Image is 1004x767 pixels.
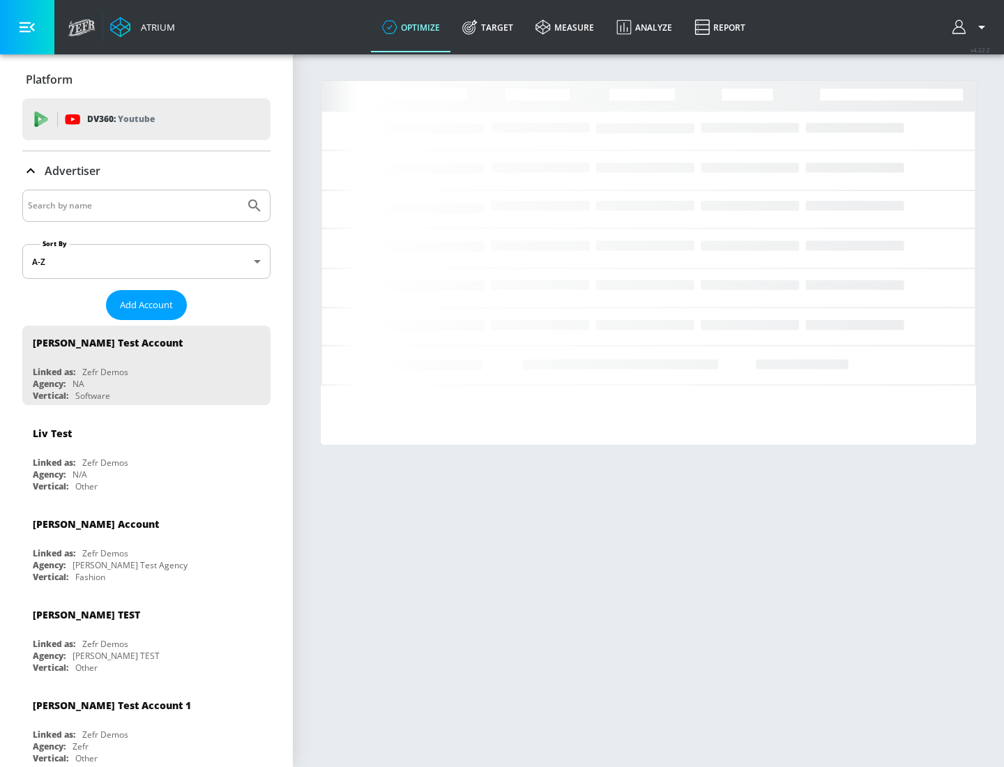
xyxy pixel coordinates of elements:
div: [PERSON_NAME] Test AccountLinked as:Zefr DemosAgency:NAVertical:Software [22,326,271,405]
a: Analyze [605,2,683,52]
a: Atrium [110,17,175,38]
div: Zefr Demos [82,729,128,741]
div: Agency: [33,559,66,571]
div: Vertical: [33,571,68,583]
div: Software [75,390,110,402]
p: Youtube [118,112,155,126]
p: DV360: [87,112,155,127]
label: Sort By [40,239,70,248]
div: [PERSON_NAME] AccountLinked as:Zefr DemosAgency:[PERSON_NAME] Test AgencyVertical:Fashion [22,507,271,586]
div: Vertical: [33,480,68,492]
div: Other [75,662,98,674]
div: Advertiser [22,151,271,190]
div: Linked as: [33,547,75,559]
span: Add Account [120,297,173,313]
span: v 4.22.2 [971,46,990,54]
div: Other [75,480,98,492]
div: Zefr Demos [82,547,128,559]
div: Linked as: [33,457,75,469]
div: Zefr [73,741,89,752]
div: Vertical: [33,752,68,764]
div: Zefr Demos [82,366,128,378]
p: Advertiser [45,163,100,179]
div: Fashion [75,571,105,583]
div: [PERSON_NAME] TESTLinked as:Zefr DemosAgency:[PERSON_NAME] TESTVertical:Other [22,598,271,677]
div: Agency: [33,469,66,480]
a: measure [524,2,605,52]
input: Search by name [28,197,239,215]
a: Report [683,2,756,52]
p: Platform [26,72,73,87]
div: Agency: [33,741,66,752]
div: [PERSON_NAME] Test Agency [73,559,188,571]
div: [PERSON_NAME] Account [33,517,159,531]
div: Vertical: [33,390,68,402]
div: Zefr Demos [82,638,128,650]
div: Agency: [33,650,66,662]
div: Other [75,752,98,764]
div: [PERSON_NAME] Test Account [33,336,183,349]
div: N/A [73,469,87,480]
div: A-Z [22,244,271,279]
a: Target [451,2,524,52]
div: NA [73,378,84,390]
div: DV360: Youtube [22,98,271,140]
a: optimize [371,2,451,52]
div: Liv TestLinked as:Zefr DemosAgency:N/AVertical:Other [22,416,271,496]
div: Platform [22,60,271,99]
div: Liv Test [33,427,72,440]
div: Atrium [135,21,175,33]
div: Linked as: [33,638,75,650]
div: [PERSON_NAME] TEST [33,608,140,621]
div: Zefr Demos [82,457,128,469]
div: [PERSON_NAME] TEST [73,650,160,662]
div: Linked as: [33,366,75,378]
div: [PERSON_NAME] Test Account 1 [33,699,191,712]
div: Agency: [33,378,66,390]
div: Linked as: [33,729,75,741]
div: Vertical: [33,662,68,674]
button: Add Account [106,290,187,320]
